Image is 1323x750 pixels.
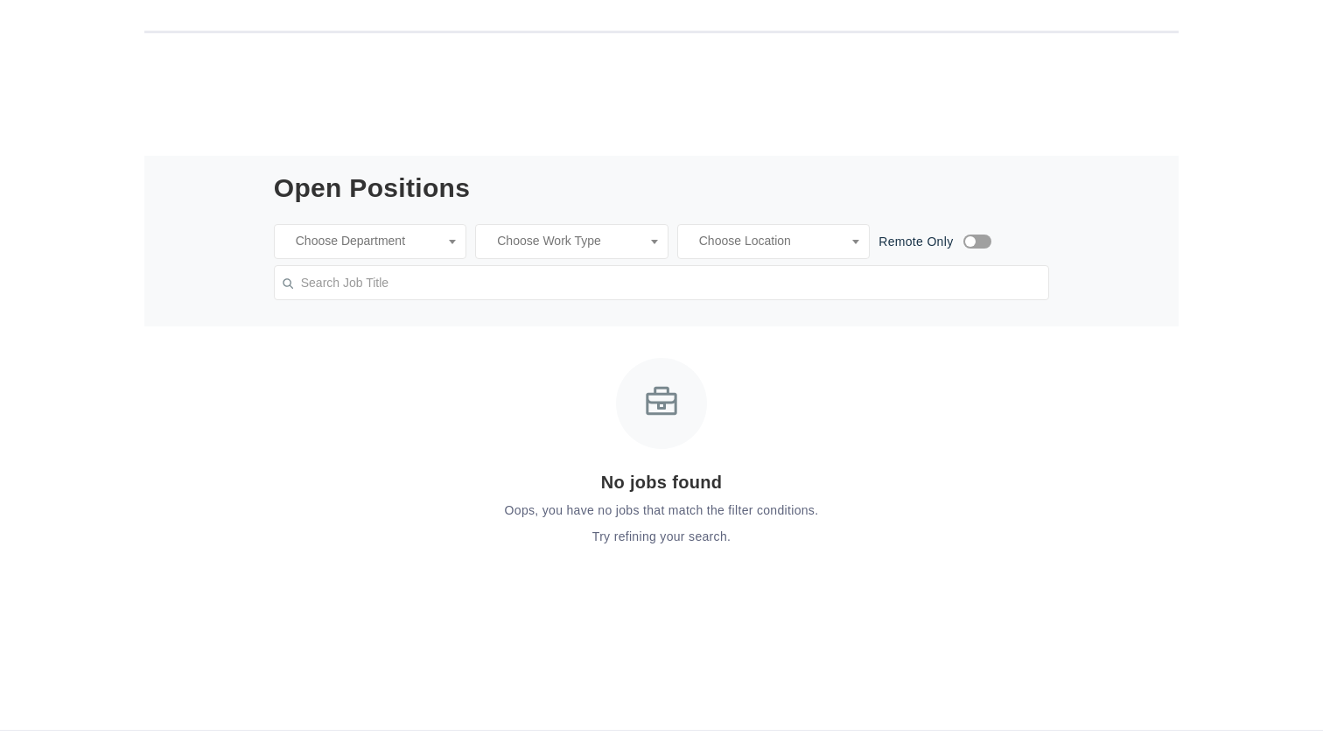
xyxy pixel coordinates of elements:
h3: Open Positions [274,173,471,202]
input: Choose Location [689,233,944,250]
input: Search Job Title [274,265,1050,300]
input: Choose Department [285,233,483,250]
iframe: Chat Widget [1235,666,1323,750]
p: Oops, you have no jobs that match the filter conditions. [274,502,1050,520]
span: Remote Only [878,235,953,249]
p: Try refining your search. [274,529,1050,546]
input: Choose Work Type [486,233,685,250]
div: No jobs found [274,470,1050,495]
